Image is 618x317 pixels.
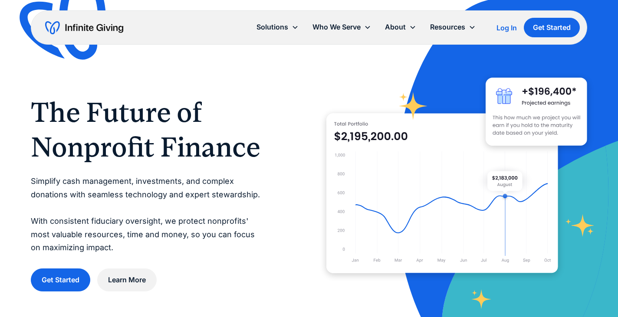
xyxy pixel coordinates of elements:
[31,268,90,291] a: Get Started
[256,21,288,33] div: Solutions
[31,175,263,255] p: Simplify cash management, investments, and complex donations with seamless technology and expert ...
[565,214,595,237] img: fundraising star
[423,18,483,36] div: Resources
[97,268,157,291] a: Learn More
[326,113,558,273] img: nonprofit donation platform
[45,21,123,35] a: home
[378,18,423,36] div: About
[496,24,517,31] div: Log In
[524,18,580,37] a: Get Started
[250,18,306,36] div: Solutions
[31,95,263,164] h1: The Future of Nonprofit Finance
[496,23,517,33] a: Log In
[430,21,465,33] div: Resources
[306,18,378,36] div: Who We Serve
[312,21,361,33] div: Who We Serve
[385,21,406,33] div: About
